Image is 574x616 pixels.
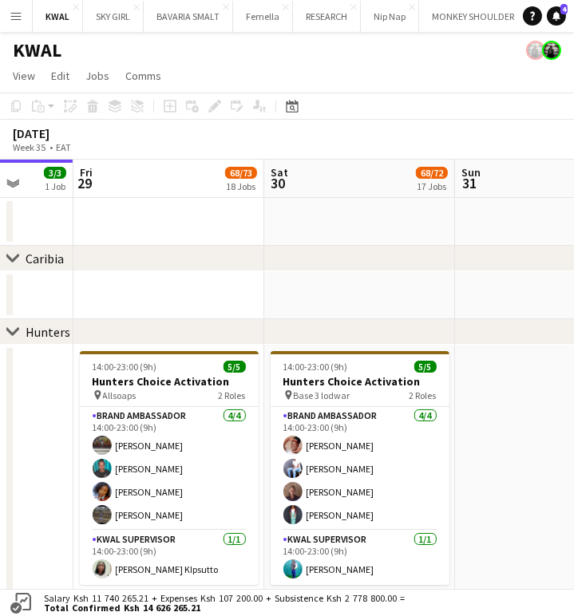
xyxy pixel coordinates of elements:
span: Jobs [85,69,109,83]
div: Salary Ksh 11 740 265.21 + Expenses Ksh 107 200.00 + Subsistence Ksh 2 778 800.00 = [34,594,408,613]
button: RESEARCH [293,1,361,32]
button: Nip Nap [361,1,419,32]
span: View [13,69,35,83]
span: Week 35 [10,141,49,153]
a: Comms [119,65,168,86]
button: MONKEY SHOULDER [419,1,528,32]
span: 4 [560,4,568,14]
a: 4 [547,6,566,26]
button: KWAL [33,1,83,32]
span: Edit [51,69,69,83]
button: BAVARIA SMALT [144,1,233,32]
a: View [6,65,42,86]
a: Edit [45,65,76,86]
div: EAT [56,141,71,153]
app-user-avatar: simon yonni [542,41,561,60]
span: Comms [125,69,161,83]
div: Hunters [26,324,70,340]
div: Caribia [26,251,64,267]
h1: KWAL [13,38,61,62]
span: Total Confirmed Ksh 14 626 265.21 [44,603,405,613]
a: Jobs [79,65,116,86]
app-user-avatar: simon yonni [526,41,545,60]
button: SKY GIRL [83,1,144,32]
div: [DATE] [13,125,108,141]
button: Femella [233,1,293,32]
